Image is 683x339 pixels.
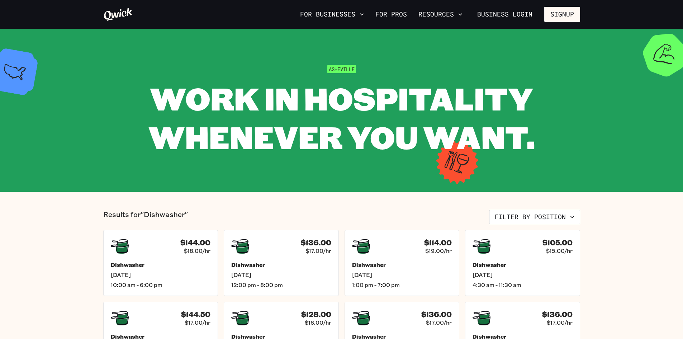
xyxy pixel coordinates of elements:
[224,230,339,296] a: $136.00$17.00/hrDishwasher[DATE]12:00 pm - 8:00 pm
[111,281,211,288] span: 10:00 am - 6:00 pm
[473,271,573,278] span: [DATE]
[231,281,331,288] span: 12:00 pm - 8:00 pm
[301,310,331,319] h4: $128.00
[426,319,452,326] span: $17.00/hr
[425,247,452,254] span: $19.00/hr
[297,8,367,20] button: For Businesses
[471,7,539,22] a: Business Login
[547,319,573,326] span: $17.00/hr
[231,261,331,268] h5: Dishwasher
[352,261,452,268] h5: Dishwasher
[184,247,210,254] span: $18.00/hr
[352,281,452,288] span: 1:00 pm - 7:00 pm
[473,281,573,288] span: 4:30 am - 11:30 am
[424,238,452,247] h4: $114.00
[373,8,410,20] a: For Pros
[305,247,331,254] span: $17.00/hr
[148,77,535,157] span: WORK IN HOSPITALITY WHENEVER YOU WANT.
[473,261,573,268] h5: Dishwasher
[185,319,210,326] span: $17.00/hr
[345,230,460,296] a: $114.00$19.00/hrDishwasher[DATE]1:00 pm - 7:00 pm
[542,238,573,247] h4: $105.00
[301,238,331,247] h4: $136.00
[181,310,210,319] h4: $144.50
[180,238,210,247] h4: $144.00
[327,65,356,73] span: Asheville
[416,8,465,20] button: Resources
[421,310,452,319] h4: $136.00
[103,210,188,224] p: Results for "Dishwasher"
[111,261,211,268] h5: Dishwasher
[111,271,211,278] span: [DATE]
[352,271,452,278] span: [DATE]
[103,230,218,296] a: $144.00$18.00/hrDishwasher[DATE]10:00 am - 6:00 pm
[231,271,331,278] span: [DATE]
[465,230,580,296] a: $105.00$15.00/hrDishwasher[DATE]4:30 am - 11:30 am
[542,310,573,319] h4: $136.00
[544,7,580,22] button: Signup
[489,210,580,224] button: Filter by position
[305,319,331,326] span: $16.00/hr
[546,247,573,254] span: $15.00/hr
